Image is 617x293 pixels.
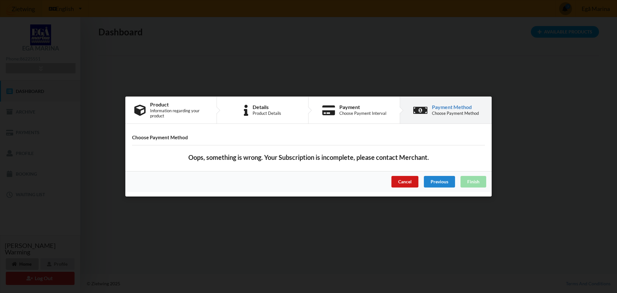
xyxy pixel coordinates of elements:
div: Information regarding your product [150,108,208,118]
div: Payment [339,105,386,110]
b: Oops, something is wrong. Your Subscription is incomplete, please contact Merchant. [188,153,429,162]
h4: Choose Payment Method [132,134,485,141]
div: Product [150,102,208,107]
div: Cancel [391,176,418,188]
div: Choose Payment Method [432,111,479,116]
div: Choose Payment Interval [339,111,386,116]
div: Payment Method [432,105,479,110]
div: Details [253,105,281,110]
div: Previous [424,176,455,188]
div: Product Details [253,111,281,116]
